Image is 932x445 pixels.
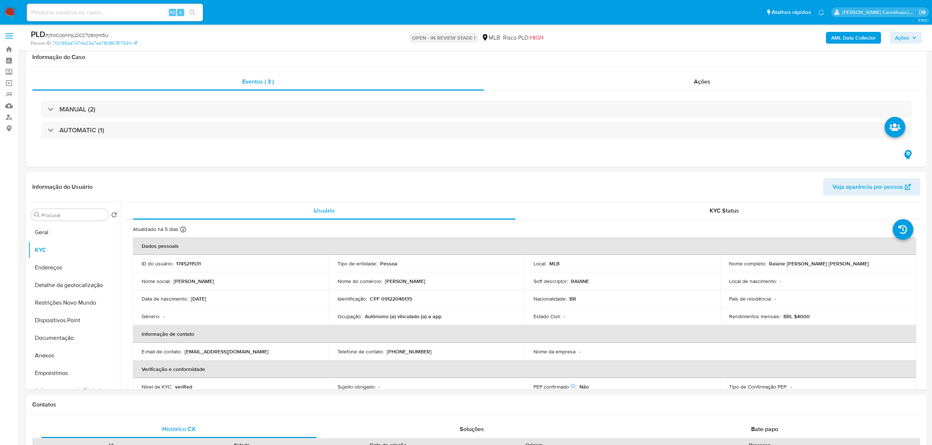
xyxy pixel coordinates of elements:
p: Raiane [PERSON_NAME] [PERSON_NAME] [769,260,869,267]
button: Procurar [34,212,40,218]
p: BRL $4000 [783,313,810,320]
p: Ocupação : [338,313,362,320]
p: [EMAIL_ADDRESS][DOMAIN_NAME] [185,348,269,355]
input: Procurar [41,212,105,218]
p: CPF 09122046135 [370,295,412,302]
th: Verificação e conformidade [133,360,916,378]
p: - [379,383,380,390]
div: MANUAL (2) [41,101,911,118]
p: - [775,295,776,302]
p: PEP confirmado : [534,383,576,390]
span: Usuário [314,206,335,215]
p: verified [175,383,192,390]
p: [PHONE_NUMBER] [387,348,432,355]
span: Alt [170,9,175,16]
p: Nome do comércio : [338,278,382,284]
p: Pessoa [380,260,397,267]
p: Telefone de contato : [338,348,384,355]
button: Anexos [28,347,120,364]
p: Local de nascimento : [729,278,777,284]
th: Informação de contato [133,325,916,343]
p: [PERSON_NAME] [174,278,214,284]
p: MLB [549,260,560,267]
span: Bate-papo [751,425,778,433]
a: Sair [919,8,926,16]
button: Retornar ao pedido padrão [111,212,117,220]
button: Documentação [28,329,120,347]
button: Restrições Novo Mundo [28,294,120,312]
p: Nome da empresa : [534,348,576,355]
span: Histórico CX [162,425,196,433]
button: AML Data Collector [826,32,881,44]
span: Ações [895,32,909,44]
h3: AUTOMATIC (1) [59,126,104,134]
p: Estado Civil : [534,313,561,320]
p: - [780,278,781,284]
p: [PERSON_NAME] [385,278,425,284]
button: Detalhe da geolocalização [28,276,120,294]
p: - [564,313,565,320]
p: Nacionalidade : [534,295,567,302]
p: 1745211531 [176,260,201,267]
p: [DATE] [191,295,206,302]
p: Nome social : [142,278,171,284]
h1: Contatos [32,401,920,408]
p: Nome completo : [729,260,766,267]
span: # j1NICobhHjLOCCTz6IrjHI5U [45,32,109,39]
a: 70c195ba7474e23a7aa780861817591c [52,40,137,47]
b: Person ID [31,40,51,47]
p: BR [569,295,576,302]
span: Risco PLD: [503,34,543,42]
p: - [790,383,792,390]
p: Identificação : [338,295,367,302]
p: Tipo de Confirmação PEP : [729,383,787,390]
a: Notificações [818,9,824,15]
p: País de residência : [729,295,772,302]
span: Ações [694,77,710,86]
span: HIGH [530,33,543,42]
b: PLD [31,28,45,40]
p: Nível de KYC : [142,383,172,390]
span: Veja aparência por pessoa [833,178,903,196]
button: search-icon [185,7,200,18]
p: Local : [534,260,546,267]
button: Adiantamentos de Dinheiro [28,382,120,400]
span: Eventos ( 3 ) [242,77,274,86]
p: Não [579,383,589,390]
p: Autônomo (a) vinculado (a) a app [365,313,441,320]
p: Tipo de entidade : [338,260,377,267]
button: Geral [28,224,120,241]
div: AUTOMATIC (1) [41,122,911,139]
button: KYC [28,241,120,259]
th: Dados pessoais [133,237,916,255]
div: MLB [481,34,500,42]
button: Dispositivos Point [28,312,120,329]
span: Soluções [460,425,484,433]
input: Pesquise usuários ou casos... [27,8,203,17]
p: RAIANE [571,278,589,284]
p: Sujeito obrigado : [338,383,376,390]
button: Ações [890,32,922,44]
p: sara.carvalhaes@mercadopago.com.br [842,9,917,16]
h3: MANUAL (2) [59,105,95,113]
button: Endereços [28,259,120,276]
p: E-mail de contato : [142,348,182,355]
p: OPEN - IN REVIEW STAGE I [409,33,478,43]
span: Atalhos rápidos [772,8,811,16]
p: Rendimentos mensais : [729,313,780,320]
button: Veja aparência por pessoa [823,178,920,196]
p: ID do usuário : [142,260,173,267]
p: Soft descriptor : [534,278,568,284]
h1: Informação do Caso [32,54,920,61]
h1: Informação do Usuário [32,183,92,191]
p: - [163,313,164,320]
span: KYC Status [710,206,739,215]
p: - [579,348,581,355]
p: Atualizado há 5 dias [133,226,178,233]
button: Empréstimos [28,364,120,382]
p: Gênero : [142,313,160,320]
span: s [179,9,182,16]
p: Data de nascimento : [142,295,188,302]
b: AML Data Collector [831,32,876,44]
